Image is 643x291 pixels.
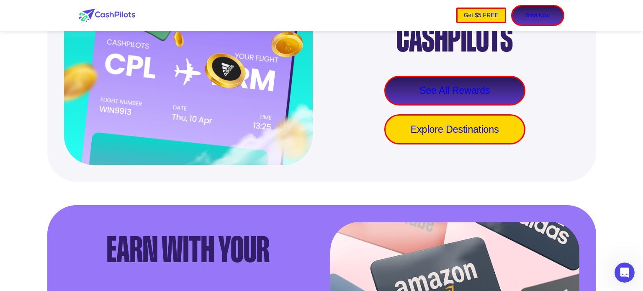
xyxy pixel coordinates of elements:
[79,9,135,22] img: logo
[456,8,506,23] a: Get $5 FREE
[384,76,525,106] a: See All Rewards
[615,263,635,283] iframe: Intercom live chat
[511,5,564,26] a: Start Now
[384,114,525,144] a: Explore Destinations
